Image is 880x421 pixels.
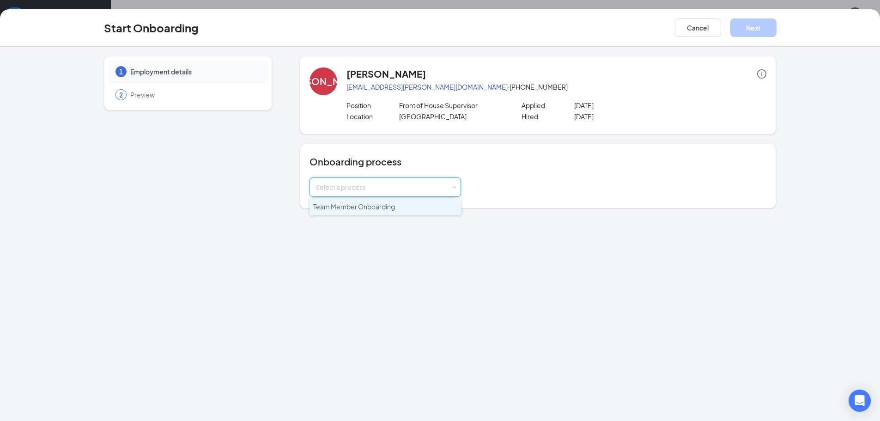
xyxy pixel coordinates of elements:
[130,90,259,99] span: Preview
[313,202,395,211] span: Team Member Onboarding
[310,155,766,168] h4: Onboarding process
[119,90,123,99] span: 2
[119,67,123,76] span: 1
[399,101,504,110] p: Front of House Supervisor
[574,112,679,121] p: [DATE]
[399,112,504,121] p: [GEOGRAPHIC_DATA]
[849,390,871,412] div: Open Intercom Messenger
[346,67,426,80] h4: [PERSON_NAME]
[522,101,574,110] p: Applied
[675,18,721,37] button: Cancel
[284,75,363,88] div: [PERSON_NAME]
[104,20,199,36] h3: Start Onboarding
[346,83,508,91] a: [EMAIL_ADDRESS][PERSON_NAME][DOMAIN_NAME]
[574,101,679,110] p: [DATE]
[346,82,766,92] p: · [PHONE_NUMBER]
[522,112,574,121] p: Hired
[757,69,766,79] span: info-circle
[346,101,399,110] p: Position
[346,112,399,121] p: Location
[730,18,777,37] button: Next
[130,67,259,76] span: Employment details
